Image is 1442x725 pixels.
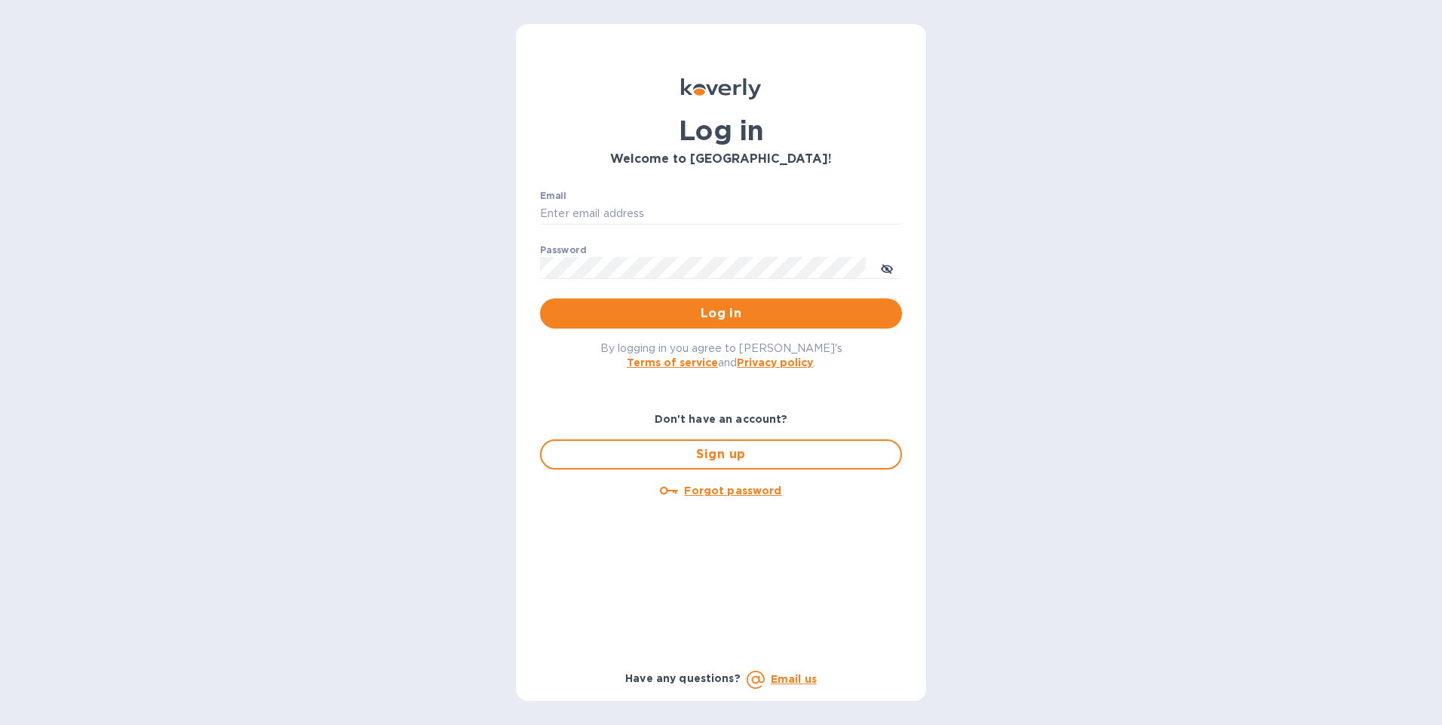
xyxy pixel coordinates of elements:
[684,485,781,497] u: Forgot password
[681,78,761,99] img: Koverly
[625,672,741,684] b: Have any questions?
[540,439,902,470] button: Sign up
[554,445,888,463] span: Sign up
[655,413,788,425] b: Don't have an account?
[540,298,902,329] button: Log in
[600,342,842,369] span: By logging in you agree to [PERSON_NAME]'s and .
[872,252,902,283] button: toggle password visibility
[540,191,566,200] label: Email
[737,356,813,369] a: Privacy policy
[540,152,902,167] h3: Welcome to [GEOGRAPHIC_DATA]!
[540,115,902,146] h1: Log in
[552,304,890,323] span: Log in
[540,203,902,225] input: Enter email address
[540,246,586,255] label: Password
[627,356,718,369] a: Terms of service
[771,673,817,685] a: Email us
